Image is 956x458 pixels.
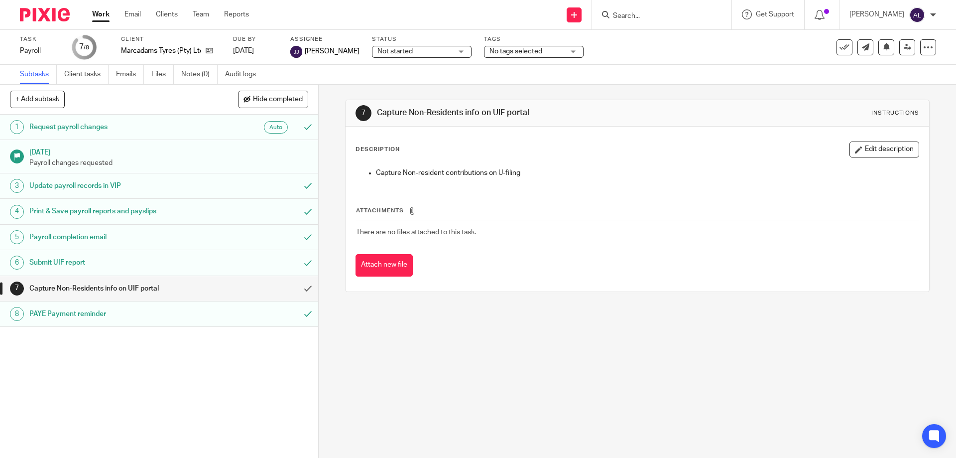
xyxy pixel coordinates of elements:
[238,91,308,108] button: Hide completed
[10,120,24,134] div: 1
[377,48,413,55] span: Not started
[156,9,178,19] a: Clients
[29,120,202,135] h1: Request payroll changes
[305,46,359,56] span: [PERSON_NAME]
[20,46,60,56] div: Payroll
[20,65,57,84] a: Subtasks
[10,179,24,193] div: 3
[612,12,702,21] input: Search
[10,282,24,296] div: 7
[10,91,65,108] button: + Add subtask
[151,65,174,84] a: Files
[372,35,472,43] label: Status
[29,145,308,157] h1: [DATE]
[264,121,288,134] div: Auto
[124,9,141,19] a: Email
[29,281,202,296] h1: Capture Non-Residents info on UIF portal
[489,48,542,55] span: No tags selected
[224,9,249,19] a: Reports
[356,105,371,121] div: 7
[356,146,400,153] p: Description
[193,9,209,19] a: Team
[756,11,794,18] span: Get Support
[64,65,109,84] a: Client tasks
[29,255,202,270] h1: Submit UIF report
[92,9,110,19] a: Work
[29,230,202,245] h1: Payroll completion email
[849,9,904,19] p: [PERSON_NAME]
[356,229,476,236] span: There are no files attached to this task.
[253,96,303,104] span: Hide completed
[29,204,202,219] h1: Print & Save payroll reports and payslips
[290,35,359,43] label: Assignee
[84,45,89,50] small: /8
[849,142,919,157] button: Edit description
[356,208,404,213] span: Attachments
[376,168,918,178] p: Capture Non-resident contributions on U-filing
[29,306,202,321] h1: PAYE Payment reminder
[484,35,584,43] label: Tags
[10,256,24,270] div: 6
[121,46,201,56] p: Marcadams Tyres (Pty) Ltd
[225,65,263,84] a: Audit logs
[116,65,144,84] a: Emails
[377,108,659,118] h1: Capture Non-Residents info on UIF portal
[20,35,60,43] label: Task
[871,109,919,117] div: Instructions
[29,158,308,168] p: Payroll changes requested
[356,254,413,277] button: Attach new file
[10,307,24,321] div: 8
[909,7,925,23] img: svg%3E
[233,47,254,54] span: [DATE]
[10,205,24,219] div: 4
[121,35,221,43] label: Client
[20,8,70,21] img: Pixie
[79,41,89,53] div: 7
[10,230,24,244] div: 5
[233,35,278,43] label: Due by
[181,65,218,84] a: Notes (0)
[29,178,202,193] h1: Update payroll records in VIP
[290,46,302,58] img: svg%3E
